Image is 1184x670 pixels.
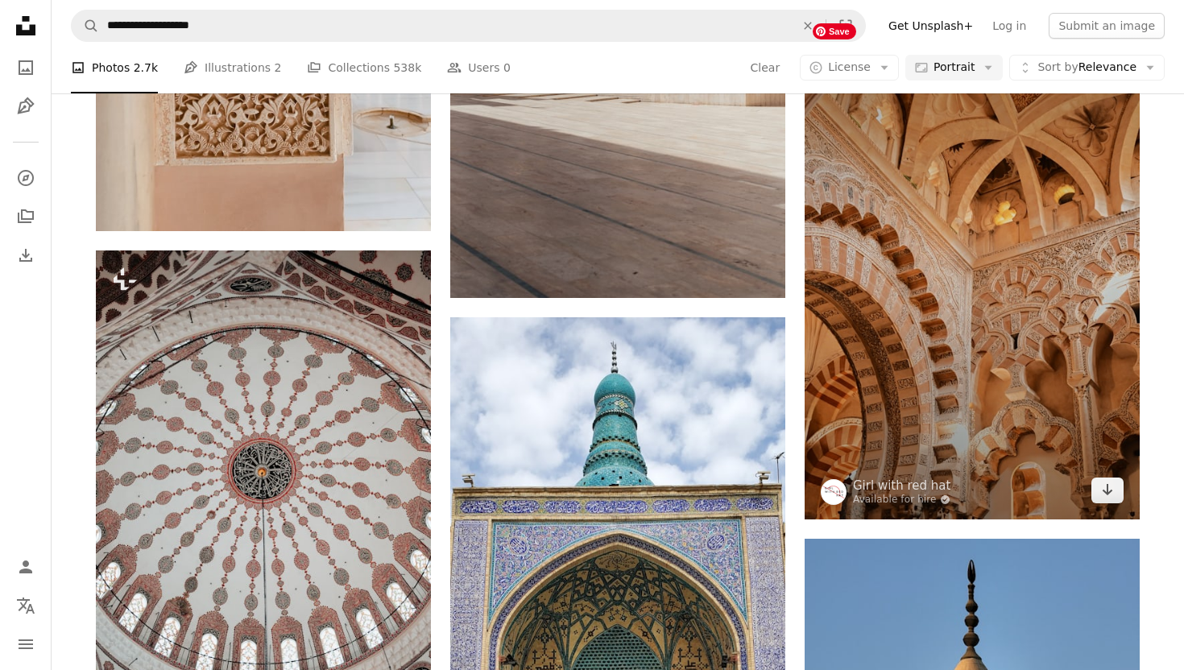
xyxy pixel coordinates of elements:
[879,13,983,39] a: Get Unsplash+
[813,23,856,39] span: Save
[805,16,1140,519] img: white and brown concrete building
[275,59,282,77] span: 2
[934,60,975,76] span: Portrait
[447,42,511,93] a: Users 0
[905,55,1003,81] button: Portrait
[790,10,826,41] button: Clear
[1037,60,1136,76] span: Relevance
[750,55,781,81] button: Clear
[983,13,1036,39] a: Log in
[1049,13,1165,39] button: Submit an image
[853,494,950,507] a: Available for hire
[503,59,511,77] span: 0
[96,494,431,509] a: the ceiling of a large building with many windows
[71,10,866,42] form: Find visuals sitewide
[184,42,281,93] a: Illustrations 2
[10,201,42,233] a: Collections
[1037,60,1078,73] span: Sort by
[10,10,42,45] a: Home — Unsplash
[10,551,42,583] a: Log in / Sign up
[805,260,1140,275] a: white and brown concrete building
[821,479,847,505] img: Go to Girl with red hat's profile
[10,239,42,271] a: Download History
[853,478,950,494] a: Girl with red hat
[307,42,421,93] a: Collections 538k
[826,10,865,41] button: Visual search
[10,589,42,622] button: Language
[800,55,899,81] button: License
[10,162,42,194] a: Explore
[1009,55,1165,81] button: Sort byRelevance
[10,52,42,84] a: Photos
[393,59,421,77] span: 538k
[10,628,42,660] button: Menu
[828,60,871,73] span: License
[72,10,99,41] button: Search Unsplash
[10,90,42,122] a: Illustrations
[1091,478,1124,503] a: Download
